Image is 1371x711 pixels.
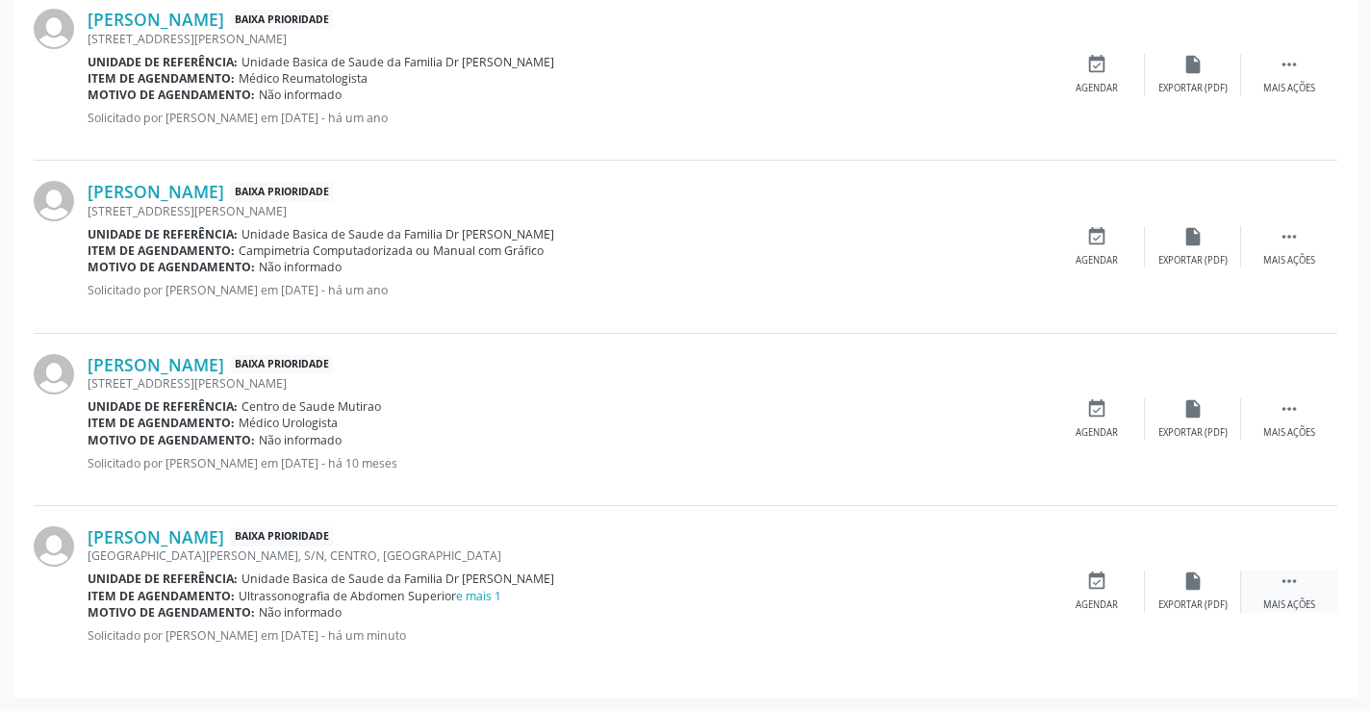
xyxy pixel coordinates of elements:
b: Motivo de agendamento: [88,432,255,448]
b: Motivo de agendamento: [88,604,255,621]
p: Solicitado por [PERSON_NAME] em [DATE] - há um ano [88,110,1049,126]
span: Médico Urologista [239,415,338,431]
a: [PERSON_NAME] [88,526,224,547]
p: Solicitado por [PERSON_NAME] em [DATE] - há um minuto [88,627,1049,644]
span: Unidade Basica de Saude da Familia Dr [PERSON_NAME] [241,226,554,242]
i:  [1279,398,1300,419]
i: event_available [1086,398,1107,419]
div: Exportar (PDF) [1158,82,1228,95]
span: Não informado [259,604,342,621]
p: Solicitado por [PERSON_NAME] em [DATE] - há 10 meses [88,455,1049,471]
b: Unidade de referência: [88,226,238,242]
a: [PERSON_NAME] [88,354,224,375]
b: Motivo de agendamento: [88,259,255,275]
div: Agendar [1076,426,1118,440]
img: img [34,181,74,221]
a: [PERSON_NAME] [88,181,224,202]
div: Exportar (PDF) [1158,426,1228,440]
span: Não informado [259,87,342,103]
div: Exportar (PDF) [1158,598,1228,612]
span: Centro de Saude Mutirao [241,398,381,415]
i: event_available [1086,571,1107,592]
div: [STREET_ADDRESS][PERSON_NAME] [88,31,1049,47]
div: Mais ações [1263,426,1315,440]
i: event_available [1086,54,1107,75]
span: Unidade Basica de Saude da Familia Dr [PERSON_NAME] [241,571,554,587]
i:  [1279,571,1300,592]
div: [STREET_ADDRESS][PERSON_NAME] [88,375,1049,392]
div: Agendar [1076,598,1118,612]
div: Mais ações [1263,598,1315,612]
span: Baixa Prioridade [231,355,333,375]
span: Não informado [259,259,342,275]
i: insert_drive_file [1182,398,1204,419]
span: Campimetria Computadorizada ou Manual com Gráfico [239,242,544,259]
i:  [1279,226,1300,247]
img: img [34,526,74,567]
div: Exportar (PDF) [1158,254,1228,267]
span: Médico Reumatologista [239,70,368,87]
b: Item de agendamento: [88,588,235,604]
b: Item de agendamento: [88,242,235,259]
span: Baixa Prioridade [231,182,333,202]
div: [STREET_ADDRESS][PERSON_NAME] [88,203,1049,219]
a: [PERSON_NAME] [88,9,224,30]
i:  [1279,54,1300,75]
b: Item de agendamento: [88,415,235,431]
div: Mais ações [1263,82,1315,95]
div: Agendar [1076,82,1118,95]
div: Mais ações [1263,254,1315,267]
i: insert_drive_file [1182,571,1204,592]
a: e mais 1 [456,588,501,604]
b: Unidade de referência: [88,571,238,587]
b: Unidade de referência: [88,398,238,415]
img: img [34,9,74,49]
span: Baixa Prioridade [231,10,333,30]
span: Não informado [259,432,342,448]
img: img [34,354,74,394]
i: event_available [1086,226,1107,247]
div: [GEOGRAPHIC_DATA][PERSON_NAME], S/N, CENTRO, [GEOGRAPHIC_DATA] [88,547,1049,564]
i: insert_drive_file [1182,54,1204,75]
span: Baixa Prioridade [231,527,333,547]
span: Unidade Basica de Saude da Familia Dr [PERSON_NAME] [241,54,554,70]
div: Agendar [1076,254,1118,267]
b: Item de agendamento: [88,70,235,87]
b: Motivo de agendamento: [88,87,255,103]
b: Unidade de referência: [88,54,238,70]
p: Solicitado por [PERSON_NAME] em [DATE] - há um ano [88,282,1049,298]
span: Ultrassonografia de Abdomen Superior [239,588,501,604]
i: insert_drive_file [1182,226,1204,247]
